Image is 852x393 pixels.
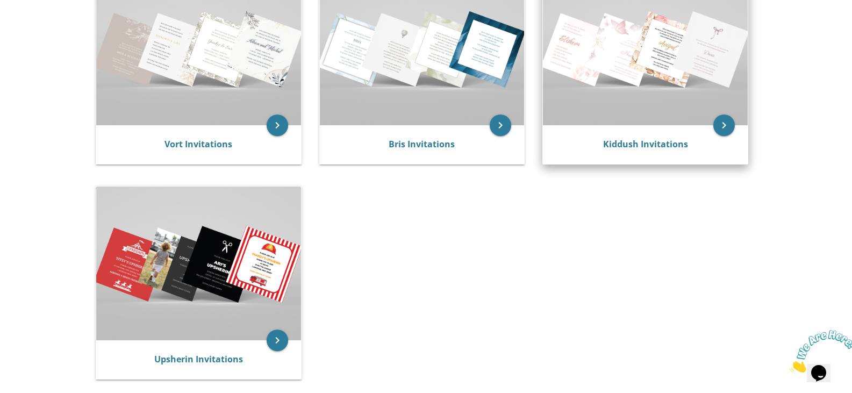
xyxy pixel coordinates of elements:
a: keyboard_arrow_right [713,115,735,136]
img: Chat attention grabber [4,4,71,47]
a: keyboard_arrow_right [267,115,288,136]
a: keyboard_arrow_right [490,115,511,136]
a: Upsherin Invitations [154,353,243,365]
img: Upsherin Invitations [96,187,301,340]
a: Kiddush Invitations [603,138,688,150]
iframe: chat widget [785,326,852,377]
a: Vort Invitations [164,138,232,150]
a: Bris Invitations [389,138,455,150]
a: keyboard_arrow_right [267,330,288,351]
